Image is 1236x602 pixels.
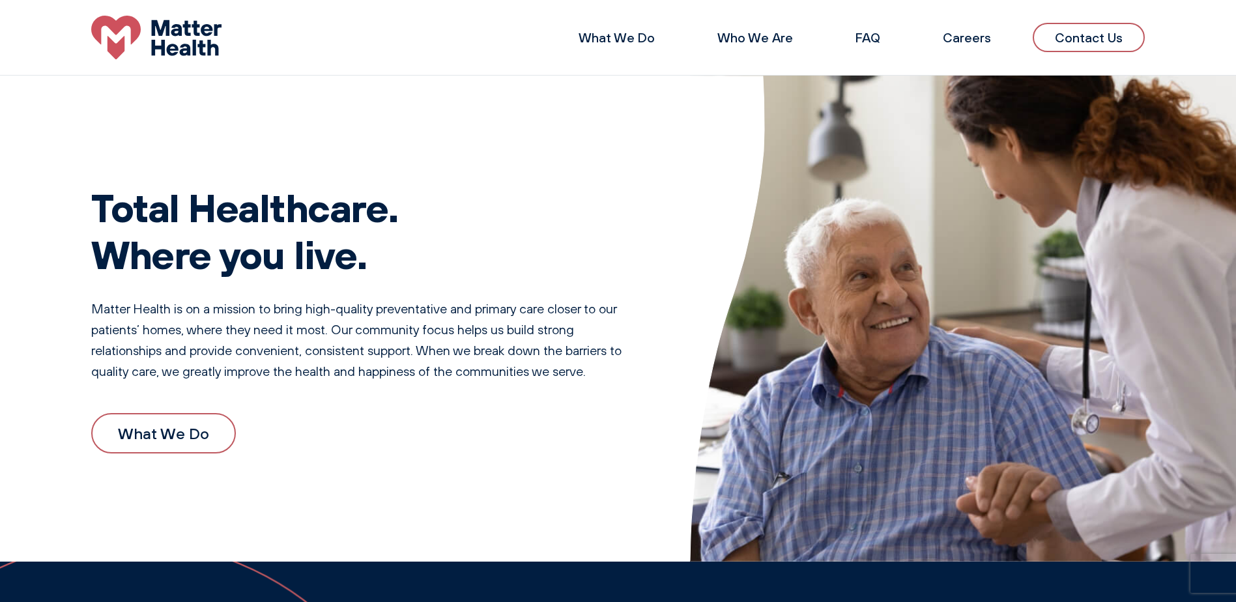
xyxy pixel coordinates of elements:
[1033,23,1145,52] a: Contact Us
[943,29,991,46] a: Careers
[91,413,236,453] a: What We Do
[717,29,793,46] a: Who We Are
[91,184,638,278] h1: Total Healthcare. Where you live.
[579,29,655,46] a: What We Do
[91,298,638,382] p: Matter Health is on a mission to bring high-quality preventative and primary care closer to our p...
[855,29,880,46] a: FAQ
